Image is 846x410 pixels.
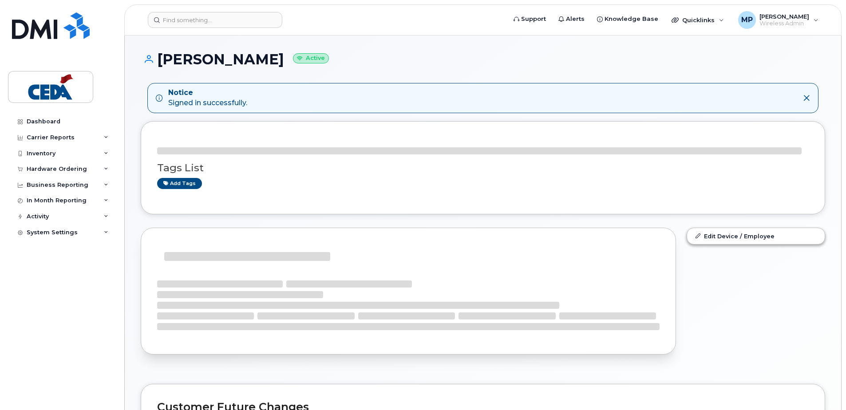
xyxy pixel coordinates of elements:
div: Signed in successfully. [168,88,247,108]
small: Active [293,53,329,63]
h3: Tags List [157,162,809,173]
a: Edit Device / Employee [687,228,825,244]
h1: [PERSON_NAME] [141,51,825,67]
strong: Notice [168,88,247,98]
a: Add tags [157,178,202,189]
